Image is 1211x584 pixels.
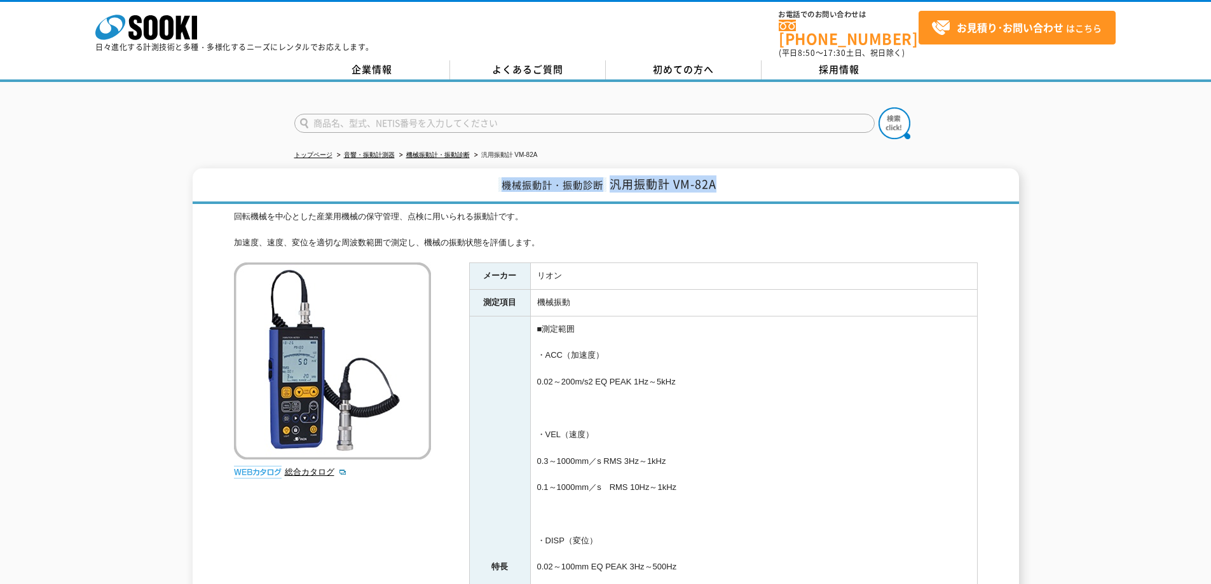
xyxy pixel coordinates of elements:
[530,290,977,316] td: 機械振動
[762,60,917,79] a: 採用情報
[779,20,919,46] a: [PHONE_NUMBER]
[450,60,606,79] a: よくあるご質問
[234,466,282,479] img: webカタログ
[472,149,538,162] li: 汎用振動計 VM-82A
[294,60,450,79] a: 企業情報
[879,107,910,139] img: btn_search.png
[779,47,905,58] span: (平日 ～ 土日、祝日除く)
[234,210,978,250] div: 回転機械を中心とした産業用機械の保守管理、点検に用いられる振動計です。 加速度、速度、変位を適切な周波数範囲で測定し、機械の振動状態を評価します。
[234,262,431,459] img: 汎用振動計 VM-82A
[294,114,875,133] input: 商品名、型式、NETIS番号を入力してください
[653,62,714,76] span: 初めての方へ
[779,11,919,18] span: お電話でのお問い合わせは
[469,263,530,290] th: メーカー
[406,151,470,158] a: 機械振動計・振動診断
[95,43,374,51] p: 日々進化する計測技術と多種・多様化するニーズにレンタルでお応えします。
[957,20,1064,35] strong: お見積り･お問い合わせ
[931,18,1102,37] span: はこちら
[294,151,332,158] a: トップページ
[469,290,530,316] th: 測定項目
[919,11,1116,44] a: お見積り･お問い合わせはこちら
[823,47,846,58] span: 17:30
[606,60,762,79] a: 初めての方へ
[530,263,977,290] td: リオン
[285,467,347,477] a: 総合カタログ
[610,175,716,193] span: 汎用振動計 VM-82A
[798,47,816,58] span: 8:50
[344,151,395,158] a: 音響・振動計測器
[498,177,606,192] span: 機械振動計・振動診断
